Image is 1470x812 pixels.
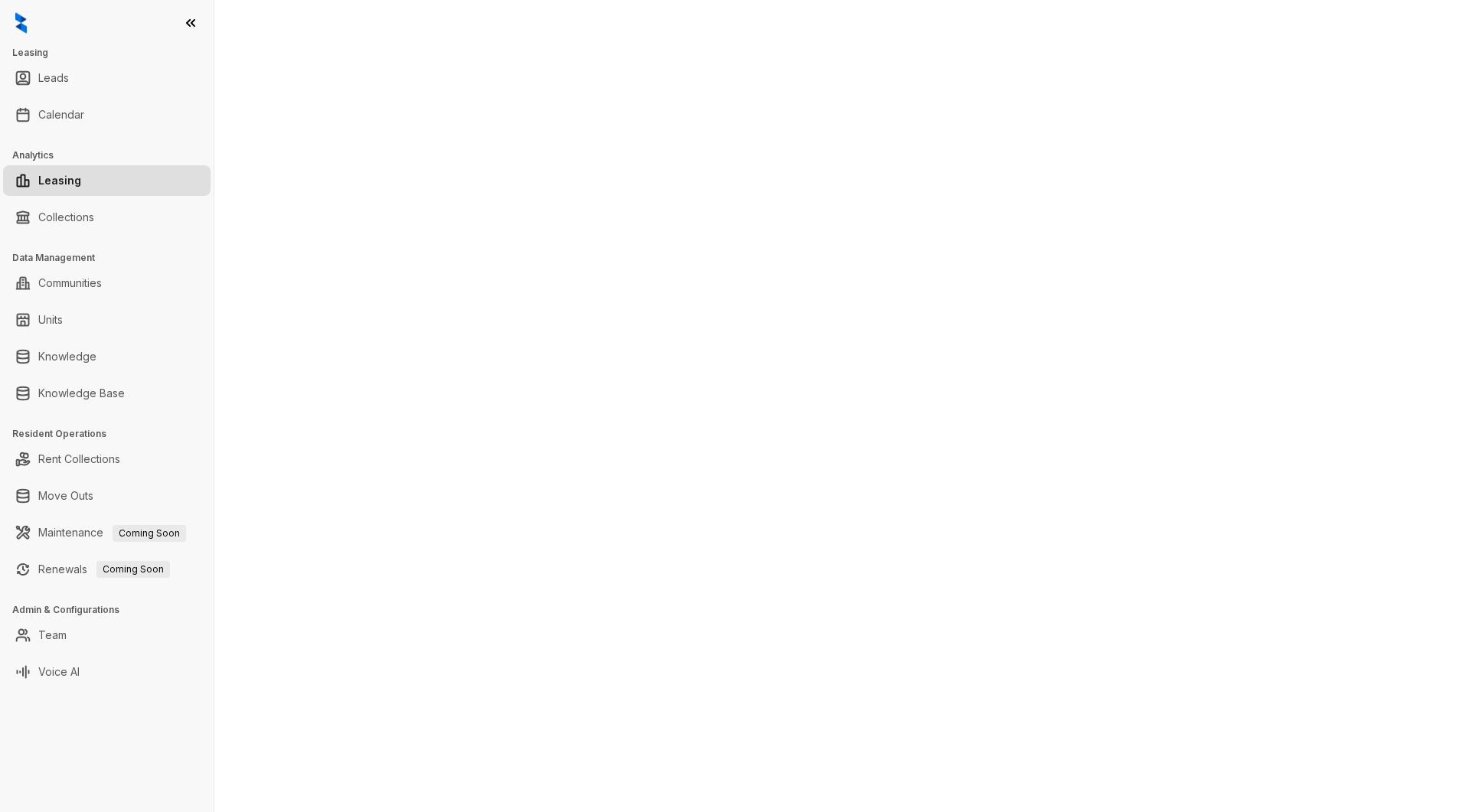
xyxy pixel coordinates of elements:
[38,620,67,651] a: Team
[38,657,80,687] a: Voice AI
[3,165,211,196] li: Leasing
[12,427,214,441] h3: Resident Operations
[3,554,211,585] li: Renewals
[3,268,211,298] li: Communities
[38,341,96,372] a: Knowledge
[3,341,211,372] li: Knowledge
[96,561,170,578] span: Coming Soon
[3,657,211,687] li: Voice AI
[12,148,214,162] h3: Analytics
[3,99,211,130] li: Calendar
[3,481,211,511] li: Move Outs
[38,444,120,474] a: Rent Collections
[113,525,186,542] span: Coming Soon
[12,46,214,60] h3: Leasing
[3,202,211,233] li: Collections
[38,268,102,298] a: Communities
[38,554,170,585] a: RenewalsComing Soon
[12,603,214,617] h3: Admin & Configurations
[38,202,94,233] a: Collections
[3,444,211,474] li: Rent Collections
[38,481,93,511] a: Move Outs
[3,620,211,651] li: Team
[38,99,84,130] a: Calendar
[3,63,211,93] li: Leads
[3,517,211,548] li: Maintenance
[38,165,81,196] a: Leasing
[15,12,27,34] img: logo
[12,251,214,265] h3: Data Management
[3,305,211,335] li: Units
[38,63,69,93] a: Leads
[3,378,211,409] li: Knowledge Base
[38,305,63,335] a: Units
[38,378,125,409] a: Knowledge Base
